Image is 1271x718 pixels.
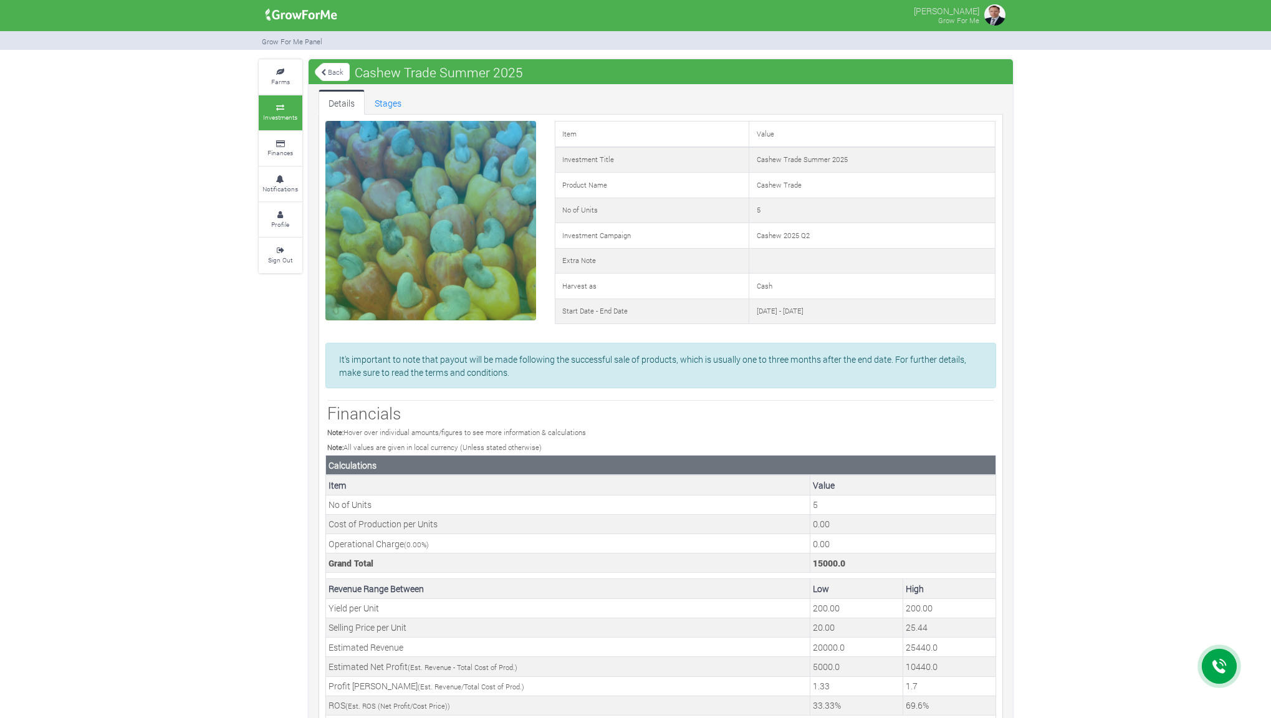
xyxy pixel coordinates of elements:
td: Cashew Trade Summer 2025 [749,147,995,173]
td: Your estimated minimum ROS (Net Profit/Cost Price) [810,696,903,715]
b: Item [329,479,347,491]
small: ( %) [404,540,429,549]
td: Your estimated minimum Yield per Unit [810,598,903,618]
td: Your estimated minimum Profit Margin (Estimated Revenue/Total Cost of Production) [810,676,903,696]
td: Your estimated maximum Yield per Unit [903,598,995,618]
td: No of Units [325,495,810,514]
td: Cost of Production per Units [325,514,810,534]
td: Estimated Net Profit [325,657,810,676]
td: Estimated Revenue [325,638,810,657]
td: This is the cost of a Units [810,514,995,534]
small: Investments [263,113,297,122]
td: This is the number of Units [810,495,995,514]
td: Your estimated maximum ROS (Net Profit/Cost Price) [903,696,995,715]
small: Finances [267,148,293,157]
td: Cashew 2025 Q2 [749,223,995,249]
td: Your estimated maximum Profit Margin (Estimated Revenue/Total Cost of Production) [903,676,995,696]
b: High [906,583,924,595]
td: Your estimated Revenue expected (Grand Total * Min. Est. Revenue Percentage) [810,638,903,657]
a: Stages [365,90,411,115]
small: All values are given in local currency (Unless stated otherwise) [327,443,542,452]
td: [DATE] - [DATE] [749,299,995,324]
td: This is the Total Cost. (Units Cost + (Operational Charge * Units Cost)) * No of Units [810,553,995,573]
td: 5 [749,198,995,223]
td: Extra Note [555,248,749,274]
a: Sign Out [259,238,302,272]
td: Profit [PERSON_NAME] [325,676,810,696]
small: Profile [271,220,289,229]
small: Grow For Me [938,16,979,25]
small: (Est. ROS (Net Profit/Cost Price)) [345,701,450,711]
a: Farms [259,60,302,94]
td: Item [555,122,749,147]
small: (Est. Revenue - Total Cost of Prod.) [408,663,517,672]
b: Low [813,583,829,595]
small: Grow For Me Panel [262,37,322,46]
td: Cash [749,274,995,299]
td: Product Name [555,173,749,198]
a: Back [315,62,350,82]
small: Notifications [262,184,298,193]
b: Revenue Range Between [329,583,424,595]
a: Investments [259,95,302,130]
td: Your estimated maximum Selling Price per Unit [903,618,995,637]
td: No of Units [555,198,749,223]
a: Details [319,90,365,115]
span: 0.00 [406,540,421,549]
td: ROS [325,696,810,715]
small: Hover over individual amounts/figures to see more information & calculations [327,428,586,437]
b: Note: [327,443,343,452]
td: Start Date - End Date [555,299,749,324]
small: Farms [271,77,290,86]
small: (Est. Revenue/Total Cost of Prod.) [418,682,524,691]
img: growforme image [261,2,342,27]
td: Your estimated Profit to be made (Estimated Revenue - Total Cost of Production) [903,657,995,676]
td: Harvest as [555,274,749,299]
td: Operational Charge [325,534,810,553]
span: Cashew Trade Summer 2025 [352,60,526,85]
td: Value [749,122,995,147]
p: [PERSON_NAME] [914,2,979,17]
a: Notifications [259,167,302,201]
td: Selling Price per Unit [325,618,810,637]
a: Finances [259,132,302,166]
td: Yield per Unit [325,598,810,618]
td: Cashew Trade [749,173,995,198]
b: Grand Total [329,557,373,569]
h3: Financials [327,403,994,423]
td: Your estimated minimum Selling Price per Unit [810,618,903,637]
a: Profile [259,203,302,237]
td: Your estimated Profit to be made (Estimated Revenue - Total Cost of Production) [810,657,903,676]
td: Your estimated Revenue expected (Grand Total * Max. Est. Revenue Percentage) [903,638,995,657]
b: Value [813,479,835,491]
td: This is the operational charge by Grow For Me [810,534,995,553]
th: Calculations [325,456,995,476]
small: Sign Out [268,256,292,264]
td: Investment Title [555,147,749,173]
b: Note: [327,428,343,437]
img: growforme image [982,2,1007,27]
p: It's important to note that payout will be made following the successful sale of products, which ... [339,353,981,379]
td: Investment Campaign [555,223,749,249]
